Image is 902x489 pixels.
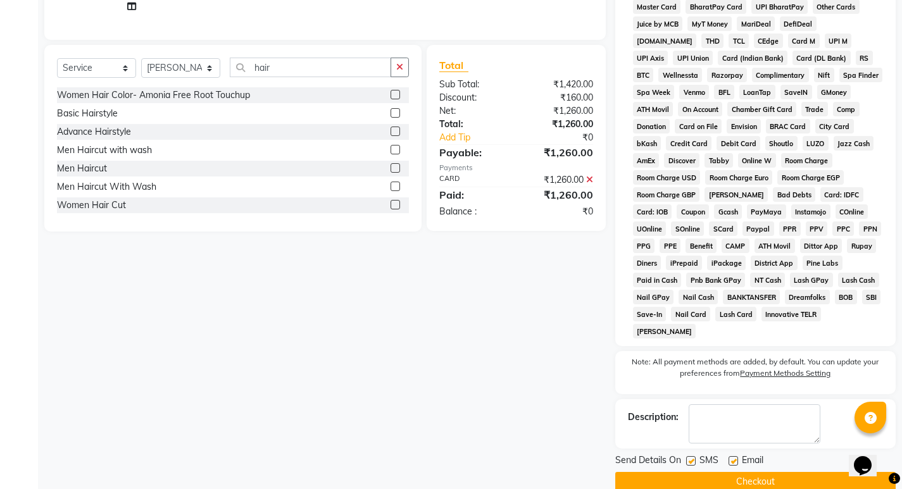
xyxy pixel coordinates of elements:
[673,51,713,65] span: UPI Union
[715,307,756,321] span: Lash Card
[633,68,654,82] span: BTC
[723,290,780,304] span: BANKTANSFER
[516,187,602,202] div: ₹1,260.00
[747,204,786,219] span: PayMaya
[664,153,699,168] span: Discover
[839,68,883,82] span: Spa Finder
[633,102,673,116] span: ATH Movil
[633,187,700,202] span: Room Charge GBP
[516,205,602,218] div: ₹0
[430,173,516,187] div: CARD
[714,204,742,219] span: Gcash
[666,256,702,270] span: iPrepaid
[833,102,860,116] span: Comp
[752,68,809,82] span: Complimentary
[530,131,603,144] div: ₹0
[717,136,760,151] span: Debit Card
[57,89,250,102] div: Women Hair Color- Amonia Free Root Touchup
[814,68,834,82] span: Nift
[57,107,118,120] div: Basic Hairstyle
[516,78,602,91] div: ₹1,420.00
[633,238,655,253] span: PPG
[825,34,852,48] span: UPI M
[430,78,516,91] div: Sub Total:
[633,221,667,236] span: UOnline
[820,187,863,202] span: Card: IDFC
[516,145,602,160] div: ₹1,260.00
[785,290,830,304] span: Dreamfolks
[57,180,156,194] div: Men Haircut With Wash
[633,85,675,99] span: Spa Week
[790,273,833,287] span: Lash GPay
[701,34,723,48] span: THD
[633,324,696,338] span: [PERSON_NAME]
[836,204,868,219] span: COnline
[766,119,810,133] span: BRAC Card
[430,205,516,218] div: Balance :
[777,170,844,185] span: Room Charge EGP
[779,221,801,236] span: PPR
[687,16,732,31] span: MyT Money
[707,256,746,270] span: iPackage
[847,238,876,253] span: Rupay
[727,102,796,116] span: Chamber Gift Card
[765,136,798,151] span: Shoutlo
[739,85,775,99] span: LoanTap
[516,173,602,187] div: ₹1,260.00
[57,199,126,212] div: Women Hair Cut
[780,85,812,99] span: SaveIN
[633,153,660,168] span: AmEx
[849,438,889,476] iframe: chat widget
[699,454,718,469] span: SMS
[628,356,883,384] label: Note: All payment methods are added, by default. You can update your preferences from
[781,153,832,168] span: Room Charge
[686,238,717,253] span: Benefit
[230,58,391,77] input: Search or Scan
[633,34,697,48] span: [DOMAIN_NAME]
[801,102,828,116] span: Trade
[686,273,745,287] span: Pnb Bank GPay
[755,238,795,253] span: ATH Movil
[679,85,709,99] span: Venmo
[516,91,602,104] div: ₹160.00
[430,145,516,160] div: Payable:
[727,119,761,133] span: Envision
[633,290,674,304] span: Nail GPay
[714,85,734,99] span: BFL
[751,256,798,270] span: District App
[633,170,701,185] span: Room Charge USD
[671,307,710,321] span: Nail Card
[679,290,718,304] span: Nail Cash
[709,221,737,236] span: SCard
[666,136,711,151] span: Credit Card
[430,91,516,104] div: Discount:
[832,221,854,236] span: PPC
[677,204,709,219] span: Coupon
[792,51,851,65] span: Card (DL Bank)
[780,16,817,31] span: DefiDeal
[729,34,749,48] span: TCL
[754,34,783,48] span: CEdge
[803,136,829,151] span: LUZO
[856,51,873,65] span: RS
[803,256,842,270] span: Pine Labs
[633,16,683,31] span: Juice by MCB
[740,368,830,379] label: Payment Methods Setting
[800,238,842,253] span: Dittor App
[738,153,776,168] span: Online W
[835,290,857,304] span: BOB
[439,163,593,173] div: Payments
[773,187,815,202] span: Bad Debts
[658,68,702,82] span: Wellnessta
[633,273,682,287] span: Paid in Cash
[439,59,468,72] span: Total
[718,51,787,65] span: Card (Indian Bank)
[430,187,516,202] div: Paid:
[430,131,530,144] a: Add Tip
[430,118,516,131] div: Total:
[750,273,785,287] span: NT Cash
[806,221,828,236] span: PPV
[633,119,670,133] span: Donation
[633,136,661,151] span: bKash
[57,144,152,157] div: Men Haircut with wash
